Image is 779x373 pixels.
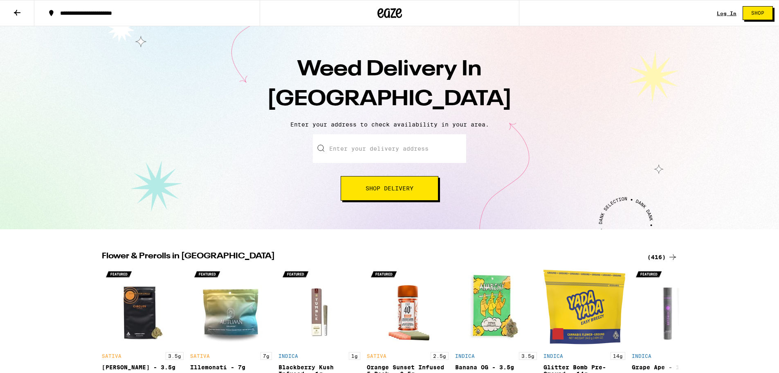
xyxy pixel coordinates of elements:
[349,352,360,360] p: 1g
[455,364,537,371] div: Banana OG - 3.5g
[102,364,184,371] div: [PERSON_NAME] - 3.5g
[102,353,121,359] p: SATIVA
[190,266,272,348] img: Autumn Brands - Illemonati - 7g
[543,353,563,359] p: INDICA
[519,352,537,360] p: 3.5g
[278,353,298,359] p: INDICA
[267,89,512,110] span: [GEOGRAPHIC_DATA]
[455,266,537,348] img: Anarchy - Banana OG - 3.5g
[743,6,773,20] button: Shop
[647,252,678,262] a: (416)
[543,266,625,348] img: Yada Yada - Glitter Bomb Pre-Ground - 14g
[431,352,449,360] p: 2.5g
[367,353,386,359] p: SATIVA
[102,252,638,262] h2: Flower & Prerolls in [GEOGRAPHIC_DATA]
[632,266,714,348] img: Circles Base Camp - Grape Ape - 1g
[611,352,625,360] p: 14g
[278,266,360,348] img: Tumble - Blackberry Kush Infused - 1g
[632,353,651,359] p: INDICA
[736,6,779,20] a: Shop
[247,55,533,115] h1: Weed Delivery In
[166,352,184,360] p: 3.5g
[102,266,184,348] img: Circles Base Camp - Gush Rush - 3.5g
[632,364,714,371] div: Grape Ape - 1g
[717,11,736,16] a: Log In
[190,364,272,371] div: Illemonati - 7g
[341,176,438,201] button: Shop Delivery
[751,11,764,16] span: Shop
[367,266,449,348] img: STIIIZY - Orange Sunset Infused 5-Pack - 2.5g
[8,121,771,128] p: Enter your address to check availability in your area.
[313,134,466,163] input: Enter your delivery address
[366,185,413,191] span: Shop Delivery
[455,353,475,359] p: INDICA
[260,352,272,360] p: 7g
[190,353,210,359] p: SATIVA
